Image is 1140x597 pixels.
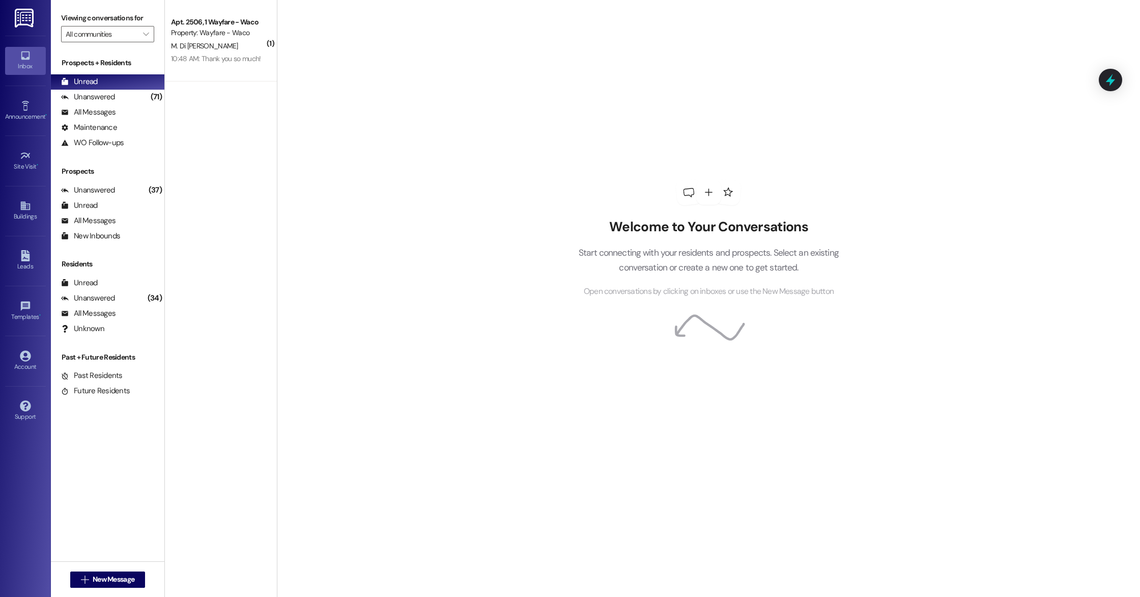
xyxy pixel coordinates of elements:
h2: Welcome to Your Conversations [563,219,854,235]
a: Account [5,347,46,375]
div: All Messages [61,107,116,118]
div: Unanswered [61,92,115,102]
div: Unread [61,76,98,87]
img: ResiDesk Logo [15,9,36,28]
label: Viewing conversations for [61,10,154,26]
div: (37) [146,182,164,198]
i:  [81,576,89,584]
a: Buildings [5,197,46,225]
span: Open conversations by clicking on inboxes or use the New Message button [584,285,834,298]
div: Unanswered [61,293,115,304]
div: Future Residents [61,386,130,396]
span: • [37,161,38,169]
div: Maintenance [61,122,117,133]
div: (34) [145,290,164,306]
div: Past Residents [61,370,123,381]
span: • [45,112,47,119]
div: All Messages [61,215,116,226]
a: Leads [5,247,46,275]
span: New Message [93,574,134,585]
div: Past + Future Residents [51,352,164,363]
div: Prospects [51,166,164,177]
div: Unread [61,278,98,288]
a: Templates • [5,297,46,325]
div: Property: Wayfare - Waco [171,28,265,38]
div: New Inbounds [61,231,120,241]
div: All Messages [61,308,116,319]
span: M. Di [PERSON_NAME] [171,41,238,50]
div: Prospects + Residents [51,58,164,68]
div: Unanswered [61,185,115,196]
div: Unknown [61,323,104,334]
a: Site Visit • [5,147,46,175]
div: Unread [61,200,98,211]
div: (71) [148,89,164,105]
a: Inbox [5,47,46,74]
span: • [39,312,41,319]
button: New Message [70,572,146,588]
a: Support [5,397,46,425]
div: 10:48 AM: Thank you so much! [171,54,261,63]
input: All communities [66,26,138,42]
div: WO Follow-ups [61,138,124,148]
p: Start connecting with your residents and prospects. Select an existing conversation or create a n... [563,246,854,275]
i:  [143,30,149,38]
div: Apt. 2506, 1 Wayfare - Waco [171,17,265,28]
div: Residents [51,259,164,269]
